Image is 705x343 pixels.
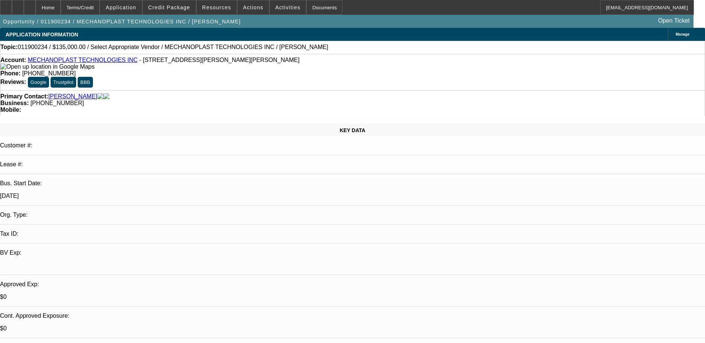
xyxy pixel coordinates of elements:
img: linkedin-icon.png [103,93,109,100]
a: Open Ticket [655,14,693,27]
span: [PHONE_NUMBER] [30,100,84,106]
span: [PHONE_NUMBER] [22,70,76,76]
button: BBB [78,77,93,88]
span: Resources [202,4,231,10]
button: Actions [237,0,269,14]
span: Opportunity / 011900234 / MECHANOPLAST TECHNOLOGIES INC / [PERSON_NAME] [3,19,241,24]
span: Application [106,4,136,10]
strong: Account: [0,57,26,63]
span: Credit Package [148,4,190,10]
img: Open up location in Google Maps [0,63,94,70]
button: Trustpilot [51,77,76,88]
strong: Topic: [0,44,18,50]
strong: Reviews: [0,79,26,85]
strong: Mobile: [0,107,21,113]
strong: Primary Contact: [0,93,48,100]
a: [PERSON_NAME] [48,93,97,100]
span: APPLICATION INFORMATION [6,32,78,37]
a: MECHANOPLAST TECHNOLOGIES INC [28,57,138,63]
img: facebook-icon.png [97,93,103,100]
button: Application [100,0,142,14]
strong: Business: [0,100,29,106]
a: View Google Maps [0,63,94,70]
span: Activities [275,4,301,10]
button: Activities [270,0,306,14]
span: Manage [676,32,689,36]
span: 011900234 / $135,000.00 / Select Appropriate Vendor / MECHANOPLAST TECHNOLOGIES INC / [PERSON_NAME] [18,44,328,50]
button: Credit Package [143,0,196,14]
strong: Phone: [0,70,20,76]
button: Resources [197,0,237,14]
button: Google [28,77,49,88]
span: KEY DATA [340,127,365,133]
span: Actions [243,4,263,10]
span: - [STREET_ADDRESS][PERSON_NAME][PERSON_NAME] [139,57,300,63]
